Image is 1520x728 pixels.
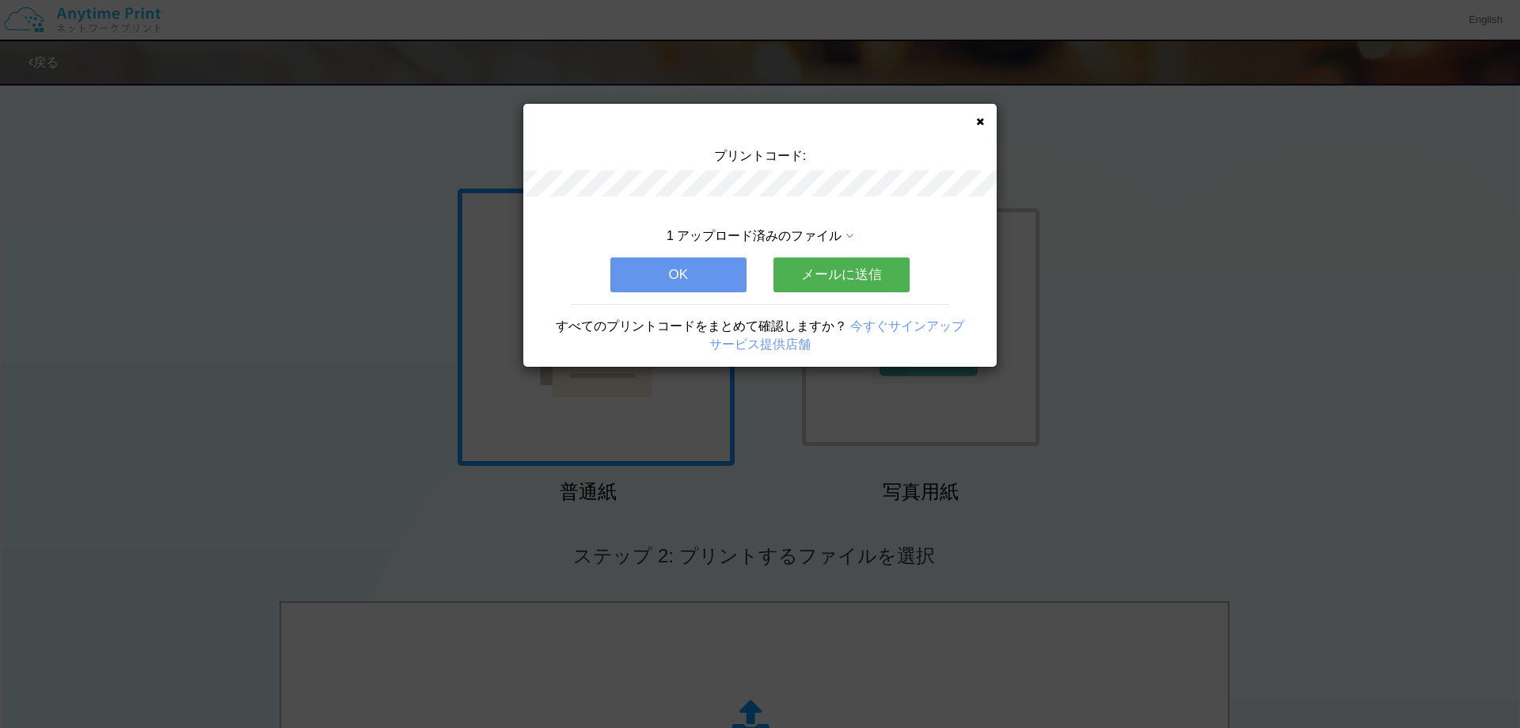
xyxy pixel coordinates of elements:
[556,319,847,333] span: すべてのプリントコードをまとめて確認しますか？
[714,149,806,162] span: プリントコード:
[850,319,964,333] a: 今すぐサインアップ
[667,229,842,242] span: 1 アップロード済みのファイル
[773,257,910,292] button: メールに送信
[610,257,747,292] button: OK
[709,337,811,351] a: サービス提供店舗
